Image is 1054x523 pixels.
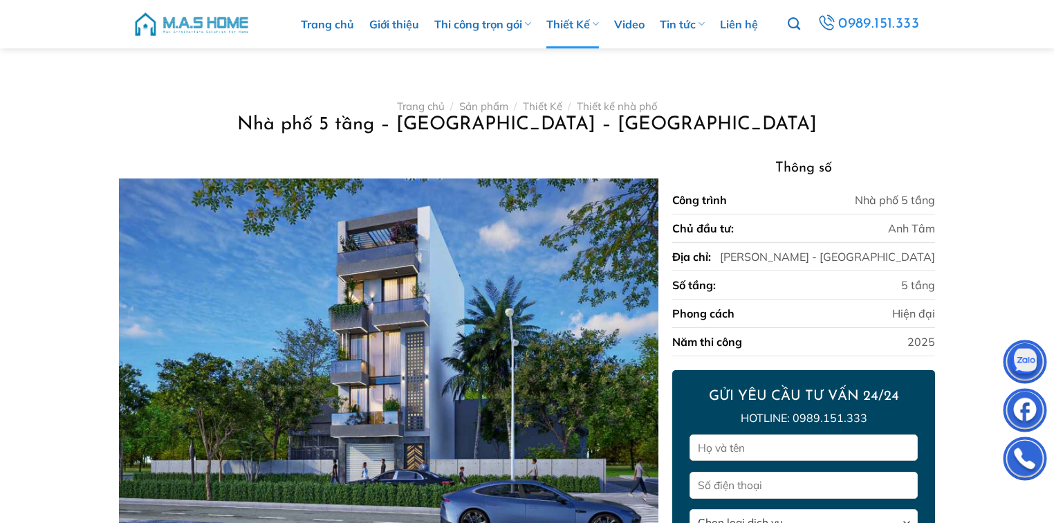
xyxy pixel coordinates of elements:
[133,3,250,45] img: M.A.S HOME – Tổng Thầu Thiết Kế Và Xây Nhà Trọn Gói
[514,100,517,113] span: /
[672,248,711,265] div: Địa chỉ:
[690,410,918,428] p: Hotline: 0989.151.333
[838,12,919,36] span: 0989.151.333
[788,10,800,39] a: Tìm kiếm
[888,220,935,237] div: Anh Tâm
[568,100,571,113] span: /
[577,100,658,113] a: Thiết kế nhà phố
[815,12,921,37] a: 0989.151.333
[672,305,734,322] div: Phong cách
[907,333,935,350] div: 2025
[690,472,918,499] input: Số điện thoại
[672,220,734,237] div: Chủ đầu tư:
[1004,392,1046,433] img: Facebook
[672,277,716,293] div: Số tầng:
[690,434,918,461] input: Họ và tên
[450,100,453,113] span: /
[892,305,935,322] div: Hiện đại
[672,192,727,208] div: Công trình
[720,248,935,265] div: [PERSON_NAME] - [GEOGRAPHIC_DATA]
[690,387,918,405] h2: GỬI YÊU CẦU TƯ VẤN 24/24
[397,100,445,113] a: Trang chủ
[855,192,935,208] div: Nhà phố 5 tầng
[459,100,508,113] a: Sản phẩm
[901,277,935,293] div: 5 tầng
[672,157,935,179] h3: Thông số
[523,100,562,113] a: Thiết Kế
[672,333,742,350] div: Năm thi công
[136,113,919,137] h1: Nhà phố 5 tầng – [GEOGRAPHIC_DATA] – [GEOGRAPHIC_DATA]
[1004,440,1046,481] img: Phone
[1004,343,1046,385] img: Zalo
